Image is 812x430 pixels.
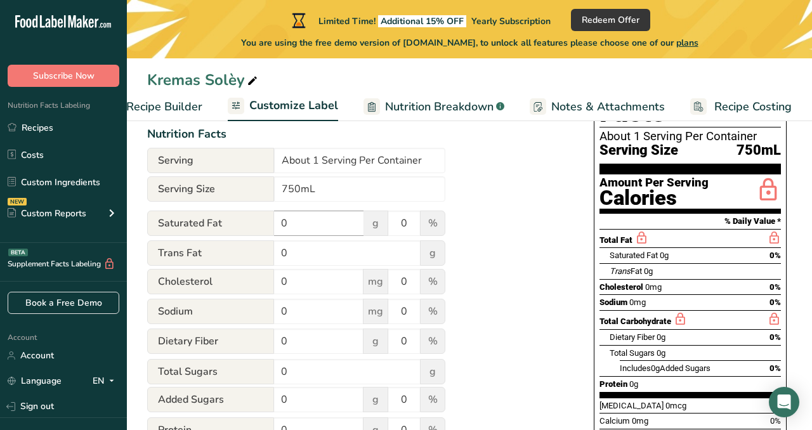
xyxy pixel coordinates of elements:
[737,143,781,159] span: 750mL
[599,316,671,326] span: Total Carbohydrate
[530,93,665,121] a: Notes & Attachments
[147,176,274,202] span: Serving Size
[8,198,27,205] div: NEW
[126,98,202,115] span: Recipe Builder
[363,211,388,236] span: g
[147,329,274,354] span: Dietary Fiber
[599,214,781,229] section: % Daily Value *
[420,299,445,324] span: %
[378,15,466,27] span: Additional 15% OFF
[147,68,260,91] div: Kremas Solèy
[471,15,551,27] span: Yearly Subscription
[769,332,781,342] span: 0%
[599,401,664,410] span: [MEDICAL_DATA]
[690,93,792,121] a: Recipe Costing
[599,297,627,307] span: Sodium
[599,143,678,159] span: Serving Size
[102,93,202,121] a: Recipe Builder
[582,13,639,27] span: Redeem Offer
[147,359,274,384] span: Total Sugars
[610,348,655,358] span: Total Sugars
[363,329,388,354] span: g
[770,416,781,426] span: 0%
[620,363,710,373] span: Includes Added Sugars
[147,211,274,236] span: Saturated Fat
[363,93,504,121] a: Nutrition Breakdown
[420,269,445,294] span: %
[769,387,799,417] div: Open Intercom Messenger
[632,416,648,426] span: 0mg
[769,363,781,373] span: 0%
[147,269,274,294] span: Cholesterol
[571,9,650,31] button: Redeem Offer
[657,332,665,342] span: 0g
[676,37,698,49] span: plans
[249,97,338,114] span: Customize Label
[420,240,445,266] span: g
[363,387,388,412] span: g
[33,69,95,82] span: Subscribe Now
[8,370,62,392] a: Language
[629,297,646,307] span: 0mg
[769,282,781,292] span: 0%
[599,177,709,189] div: Amount Per Serving
[644,266,653,276] span: 0g
[241,36,698,49] span: You are using the free demo version of [DOMAIN_NAME], to unlock all features please choose one of...
[420,387,445,412] span: %
[8,249,28,256] div: BETA
[8,207,86,220] div: Custom Reports
[93,374,119,389] div: EN
[147,299,274,324] span: Sodium
[599,282,643,292] span: Cholesterol
[651,363,660,373] span: 0g
[599,416,630,426] span: Calcium
[147,240,274,266] span: Trans Fat
[420,211,445,236] span: %
[610,266,631,276] i: Trans
[363,299,388,324] span: mg
[147,148,274,173] span: Serving
[660,251,669,260] span: 0g
[289,13,551,28] div: Limited Time!
[363,269,388,294] span: mg
[551,98,665,115] span: Notes & Attachments
[657,348,665,358] span: 0g
[599,69,781,127] h1: Nutrition Facts
[599,235,632,245] span: Total Fat
[599,130,781,143] div: About 1 Serving Per Container
[228,91,338,122] a: Customize Label
[147,126,568,143] div: Nutrition Facts
[610,251,658,260] span: Saturated Fat
[645,282,662,292] span: 0mg
[599,379,627,389] span: Protein
[610,332,655,342] span: Dietary Fiber
[385,98,494,115] span: Nutrition Breakdown
[665,401,686,410] span: 0mcg
[629,379,638,389] span: 0g
[714,98,792,115] span: Recipe Costing
[610,266,642,276] span: Fat
[8,65,119,87] button: Subscribe Now
[420,329,445,354] span: %
[599,189,709,207] div: Calories
[8,292,119,314] a: Book a Free Demo
[147,387,274,412] span: Added Sugars
[769,251,781,260] span: 0%
[769,297,781,307] span: 0%
[420,359,445,384] span: g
